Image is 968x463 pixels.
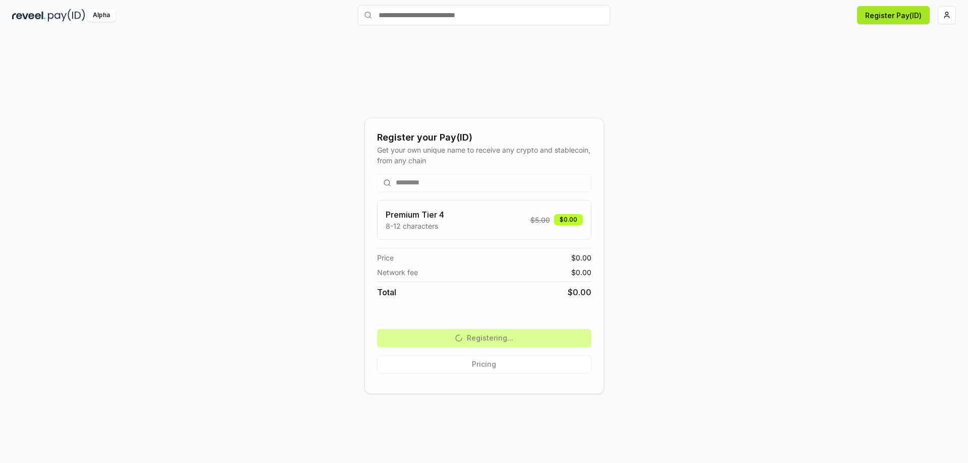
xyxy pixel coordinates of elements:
h3: Premium Tier 4 [386,209,444,221]
span: $ 0.00 [568,286,591,298]
button: Register Pay(ID) [857,6,930,24]
div: $0.00 [554,214,583,225]
span: Network fee [377,267,418,278]
span: $ 5.00 [530,215,550,225]
img: reveel_dark [12,9,46,22]
div: Get your own unique name to receive any crypto and stablecoin, from any chain [377,145,591,166]
span: Total [377,286,396,298]
img: pay_id [48,9,85,22]
div: Register your Pay(ID) [377,130,591,145]
span: $ 0.00 [571,267,591,278]
span: $ 0.00 [571,252,591,263]
p: 8-12 characters [386,221,444,231]
span: Price [377,252,394,263]
div: Alpha [87,9,115,22]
